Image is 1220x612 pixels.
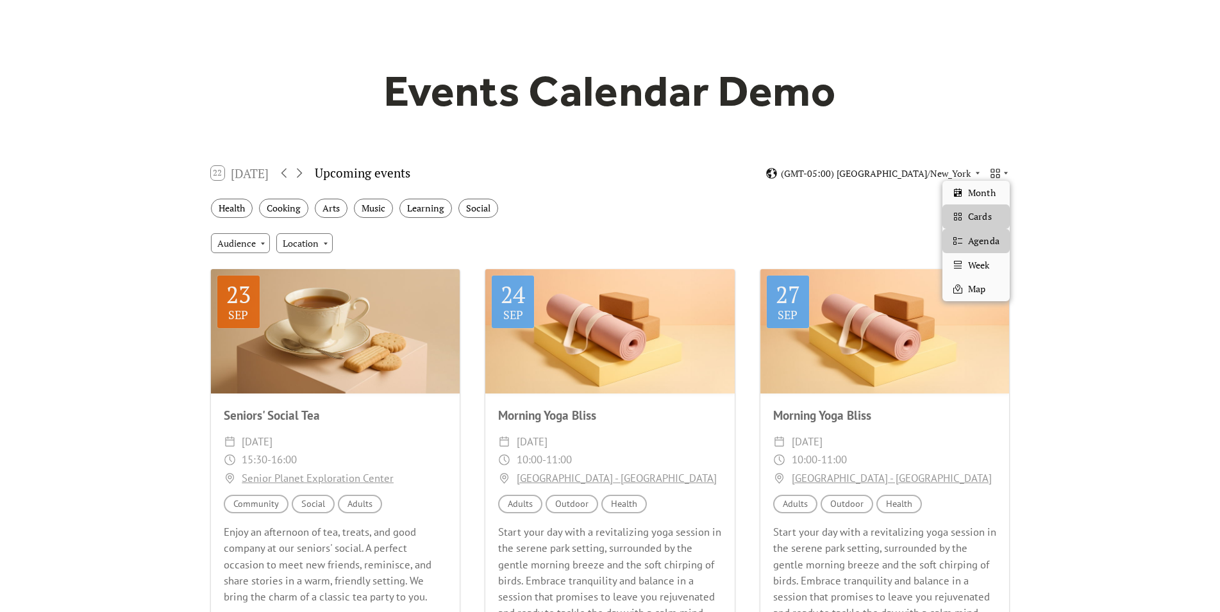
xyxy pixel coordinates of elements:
span: Month [968,186,995,200]
h1: Events Calendar Demo [364,65,857,117]
span: Agenda [968,234,999,248]
span: Map [968,282,985,296]
span: Week [968,258,989,272]
span: Cards [968,210,991,224]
